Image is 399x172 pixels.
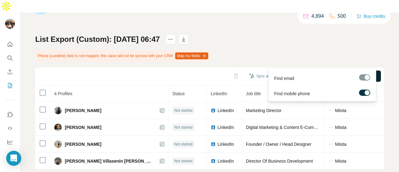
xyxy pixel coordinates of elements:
[5,136,15,148] button: Dashboard
[54,157,62,165] img: Avatar
[335,141,347,147] span: Miista
[5,19,15,29] img: Avatar
[6,151,21,166] div: Open Intercom Messenger
[338,12,346,20] p: 500
[311,12,324,20] p: 4,894
[246,108,281,113] span: Marketing Director
[328,159,333,164] img: company-logo
[35,51,209,61] div: Phone (Landline) field is not mapped, this value will not be synced with your CRM
[356,12,385,21] button: Buy credits
[5,80,15,91] button: My lists
[245,71,299,81] button: Sync all to HubSpot (4)
[5,66,15,77] button: Enrich CSV
[218,124,234,130] span: LinkedIn
[218,158,234,164] span: LinkedIn
[174,158,193,164] span: Not started
[211,142,216,147] img: LinkedIn logo
[5,150,15,161] button: Feedback
[5,123,15,134] button: Use Surfe API
[274,75,294,81] span: Find email
[211,125,216,130] img: LinkedIn logo
[175,52,208,59] button: Map my fields
[335,107,347,114] span: Miista
[218,107,234,114] span: LinkedIn
[65,158,153,164] span: [PERSON_NAME] Villasenín [PERSON_NAME]
[246,91,261,96] span: Job title
[54,91,72,96] span: 4 Profiles
[172,91,185,96] span: Status
[174,108,193,113] span: Not started
[54,140,62,148] img: Avatar
[211,159,216,164] img: LinkedIn logo
[274,91,310,97] span: Find mobile phone
[218,141,234,147] span: LinkedIn
[65,124,101,130] span: [PERSON_NAME]
[174,125,193,130] span: Not started
[246,125,344,130] span: Digital Marketing & Content E-Commerce Manager
[246,159,313,164] span: Director Of Business Development
[54,107,62,114] img: Avatar
[246,142,311,147] span: Founder / Owner / Head Designer
[5,109,15,120] button: Use Surfe on LinkedIn
[211,91,227,96] span: LinkedIn
[335,124,347,130] span: Miista
[328,125,333,130] img: company-logo
[211,108,216,113] img: LinkedIn logo
[5,39,15,50] button: Quick start
[166,34,175,44] button: actions
[328,142,333,147] img: company-logo
[174,141,193,147] span: Not started
[35,34,160,44] h1: List Export (Custom): [DATE] 06:47
[328,108,333,113] img: company-logo
[54,124,62,131] img: Avatar
[65,141,101,147] span: [PERSON_NAME]
[335,158,347,164] span: Miista
[65,107,101,114] span: [PERSON_NAME]
[5,52,15,64] button: Search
